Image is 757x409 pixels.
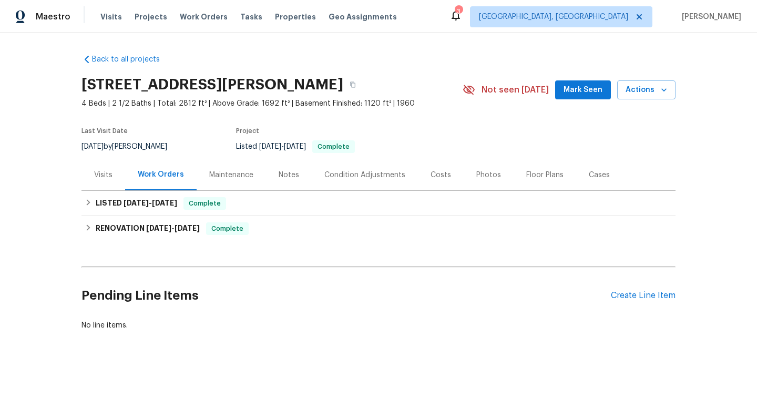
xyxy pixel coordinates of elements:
[81,54,182,65] a: Back to all projects
[124,199,177,207] span: -
[611,291,676,301] div: Create Line Item
[431,170,451,180] div: Costs
[343,75,362,94] button: Copy Address
[81,191,676,216] div: LISTED [DATE]-[DATE]Complete
[36,12,70,22] span: Maestro
[329,12,397,22] span: Geo Assignments
[589,170,610,180] div: Cases
[81,140,180,153] div: by [PERSON_NAME]
[185,198,225,209] span: Complete
[152,199,177,207] span: [DATE]
[146,224,200,232] span: -
[617,80,676,100] button: Actions
[209,170,253,180] div: Maintenance
[240,13,262,21] span: Tasks
[279,170,299,180] div: Notes
[259,143,281,150] span: [DATE]
[81,98,463,109] span: 4 Beds | 2 1/2 Baths | Total: 2812 ft² | Above Grade: 1692 ft² | Basement Finished: 1120 ft² | 1960
[138,169,184,180] div: Work Orders
[236,143,355,150] span: Listed
[135,12,167,22] span: Projects
[236,128,259,134] span: Project
[476,170,501,180] div: Photos
[81,216,676,241] div: RENOVATION [DATE]-[DATE]Complete
[94,170,112,180] div: Visits
[626,84,667,97] span: Actions
[207,223,248,234] span: Complete
[482,85,549,95] span: Not seen [DATE]
[313,144,354,150] span: Complete
[100,12,122,22] span: Visits
[81,320,676,331] div: No line items.
[81,79,343,90] h2: [STREET_ADDRESS][PERSON_NAME]
[564,84,602,97] span: Mark Seen
[275,12,316,22] span: Properties
[678,12,741,22] span: [PERSON_NAME]
[81,143,104,150] span: [DATE]
[479,12,628,22] span: [GEOGRAPHIC_DATA], [GEOGRAPHIC_DATA]
[526,170,564,180] div: Floor Plans
[259,143,306,150] span: -
[146,224,171,232] span: [DATE]
[555,80,611,100] button: Mark Seen
[455,6,462,17] div: 3
[284,143,306,150] span: [DATE]
[180,12,228,22] span: Work Orders
[96,222,200,235] h6: RENOVATION
[124,199,149,207] span: [DATE]
[81,271,611,320] h2: Pending Line Items
[96,197,177,210] h6: LISTED
[324,170,405,180] div: Condition Adjustments
[175,224,200,232] span: [DATE]
[81,128,128,134] span: Last Visit Date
